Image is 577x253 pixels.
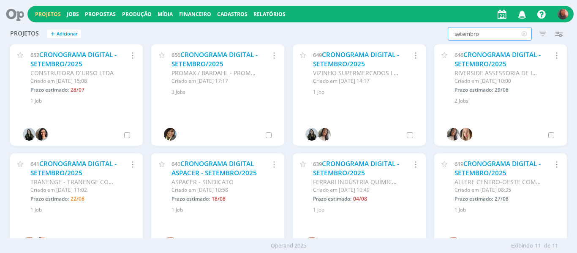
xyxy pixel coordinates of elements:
[30,50,117,68] a: CRONOGRAMA DIGITAL - SETEMBRO/2025
[30,97,133,105] div: 1 Job
[313,178,412,186] span: FERRARI INDÚSTRIA QUÍMICA LTDA
[30,69,114,77] span: CONSTRUTORA D´URSO LTDA
[171,88,274,96] div: 3 Jobs
[313,160,322,168] span: 639
[85,11,116,18] a: Propostas
[171,206,274,214] div: 1 Job
[164,237,177,250] img: T
[122,11,152,18] a: Produção
[171,51,180,59] span: 650
[30,86,69,93] span: Prazo estimado:
[171,77,258,85] div: Criado em [DATE] 17:17
[57,31,78,37] span: Adicionar
[158,11,173,18] a: Mídia
[353,195,367,202] span: 04/08
[30,51,39,59] span: 652
[318,128,331,141] img: C
[30,195,69,202] span: Prazo estimado:
[179,11,211,18] a: Financeiro
[30,178,159,186] span: TRANENGE - TRANENGE CONSTRUÇÕES LTDA
[495,86,509,93] span: 29/08
[313,206,416,214] div: 1 Job
[177,11,214,18] button: Financeiro
[455,195,493,202] span: Prazo estimado:
[171,69,403,77] span: PROMAX / BARDAHL - PROMAX PRODUTOS MÁXIMOS S/A INDÚSTRIA E COMÉRCIO
[455,86,493,93] span: Prazo estimado:
[82,11,118,18] button: Propostas
[217,11,248,18] span: Cadastros
[35,237,48,250] img: K
[535,242,541,250] span: 11
[313,186,400,194] div: Criado em [DATE] 10:49
[455,77,541,85] div: Criado em [DATE] 10:00
[313,88,416,96] div: 1 Job
[120,11,154,18] button: Produção
[64,11,82,18] button: Jobs
[455,97,557,105] div: 2 Jobs
[215,11,250,18] button: Cadastros
[455,51,463,59] span: 646
[71,195,84,202] span: 22/08
[30,159,117,177] a: CRONOGRAMA DIGITAL - SETEMBRO/2025
[212,195,226,202] span: 18/08
[71,86,84,93] span: 28/07
[171,50,258,68] a: CRONOGRAMA DIGITAL - SETEMBRO/2025
[35,128,48,141] img: C
[448,27,532,41] input: Busca
[253,11,286,18] a: Relatórios
[23,128,35,141] img: V
[313,77,400,85] div: Criado em [DATE] 14:17
[447,237,460,250] img: T
[455,160,463,168] span: 619
[447,128,460,141] img: C
[47,30,81,38] button: +Adicionar
[313,50,399,68] a: CRONOGRAMA DIGITAL - SETEMBRO/2025
[558,9,568,19] img: C
[35,11,61,18] a: Projetos
[544,242,550,250] span: de
[455,159,541,177] a: CRONOGRAMA DIGITAL - SETEMBRO/2025
[557,7,569,22] button: C
[305,128,318,141] img: V
[552,242,558,250] span: 11
[171,195,210,202] span: Prazo estimado:
[251,11,288,18] button: Relatórios
[51,30,55,38] span: +
[313,51,322,59] span: 649
[455,50,541,68] a: CRONOGRAMA DIGITAL - SETEMBRO/2025
[460,128,472,141] img: T
[10,30,39,37] span: Projetos
[30,77,117,85] div: Criado em [DATE] 15:08
[171,186,258,194] div: Criado em [DATE] 10:58
[511,242,533,250] span: Exibindo
[164,128,177,141] img: S
[455,186,541,194] div: Criado em [DATE] 08:35
[23,237,35,250] img: T
[171,159,257,177] a: CRONOGRAMA DIGITAL ASPACER - SETEMBRO/2025
[455,206,557,214] div: 1 Job
[495,195,509,202] span: 27/08
[33,11,63,18] button: Projetos
[171,160,180,168] span: 640
[155,11,175,18] button: Mídia
[30,160,39,168] span: 641
[67,11,79,18] a: Jobs
[313,195,351,202] span: Prazo estimado:
[171,178,234,186] span: ASPACER - SINDICATO
[313,159,399,177] a: CRONOGRAMA DIGITAL - SETEMBRO/2025
[30,186,117,194] div: Criado em [DATE] 11:02
[305,237,318,250] img: T
[30,206,133,214] div: 1 Job
[313,69,405,77] span: VIZINHO SUPERMERCADOS LTDA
